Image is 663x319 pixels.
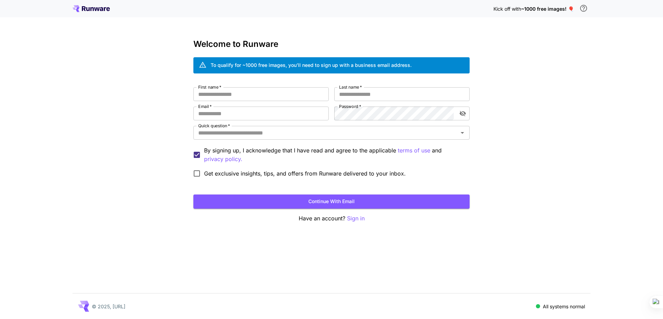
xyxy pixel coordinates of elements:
[543,303,585,310] p: All systems normal
[92,303,125,310] p: © 2025, [URL]
[193,195,470,209] button: Continue with email
[339,84,362,90] label: Last name
[347,214,365,223] button: Sign in
[198,84,221,90] label: First name
[198,123,230,129] label: Quick question
[339,103,361,109] label: Password
[193,214,470,223] p: Have an account?
[204,155,242,163] p: privacy policy.
[211,61,412,69] div: To qualify for ~1000 free images, you’ll need to sign up with a business email address.
[204,155,242,163] button: By signing up, I acknowledge that I have read and agree to the applicable terms of use and
[198,103,212,109] label: Email
[193,39,470,49] h3: Welcome to Runware
[577,1,590,15] button: In order to qualify for free credit, you need to sign up with a business email address and click ...
[521,6,574,12] span: ~1000 free images! 🎈
[204,146,464,163] p: By signing up, I acknowledge that I have read and agree to the applicable and
[493,6,521,12] span: Kick off with
[398,146,430,155] button: By signing up, I acknowledge that I have read and agree to the applicable and privacy policy.
[398,146,430,155] p: terms of use
[204,169,406,178] span: Get exclusive insights, tips, and offers from Runware delivered to your inbox.
[457,107,469,120] button: toggle password visibility
[458,128,467,138] button: Open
